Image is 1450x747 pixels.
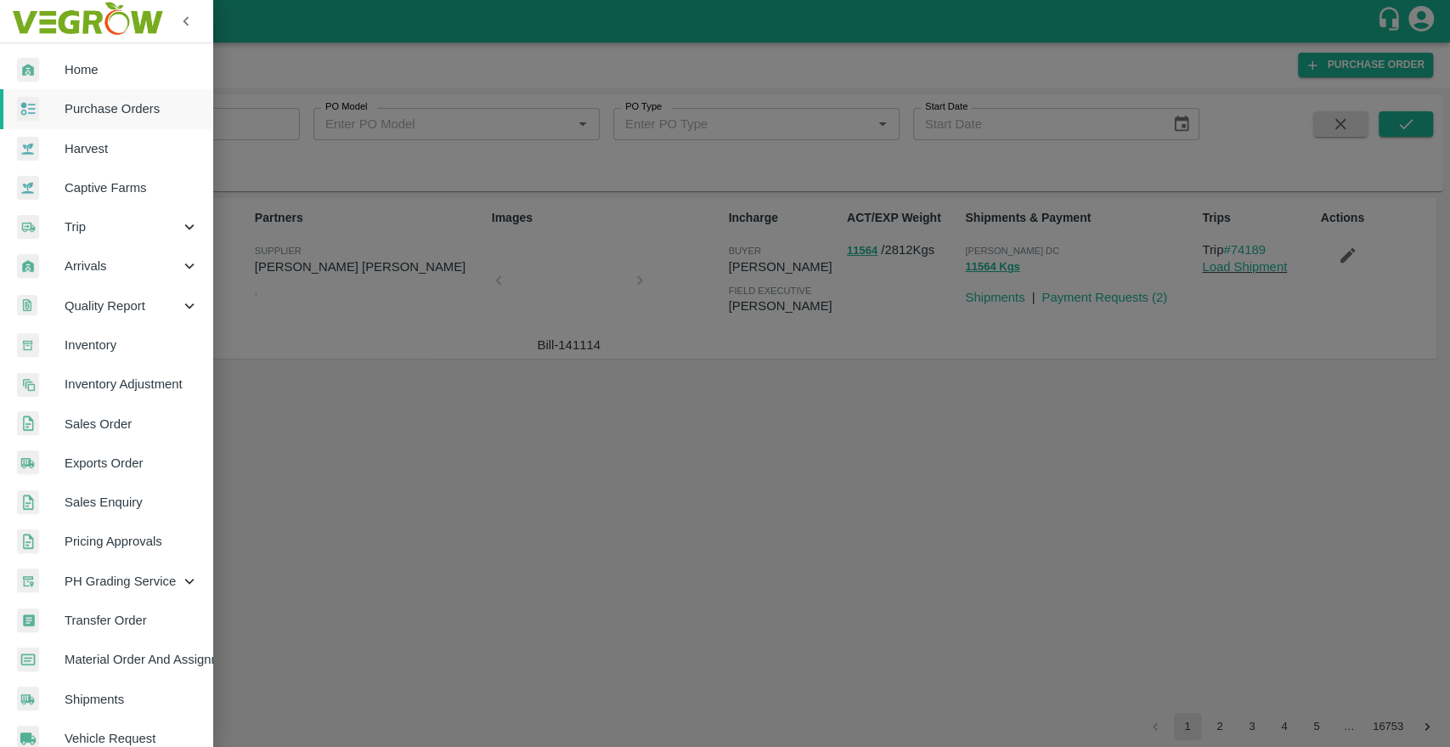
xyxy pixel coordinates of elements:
img: sales [17,529,39,554]
span: PH Grading Service [65,572,180,591]
img: shipments [17,450,39,475]
img: reciept [17,97,39,122]
img: harvest [17,136,39,161]
span: Harvest [65,139,199,158]
img: shipments [17,687,39,711]
span: Trip [65,218,180,236]
img: whArrival [17,254,39,279]
img: whTracker [17,569,39,593]
span: Transfer Order [65,611,199,630]
img: sales [17,490,39,515]
span: Pricing Approvals [65,532,199,551]
span: Quality Report [65,297,180,315]
span: Arrivals [65,257,180,275]
img: whInventory [17,333,39,358]
span: Inventory [65,336,199,354]
img: whTransfer [17,608,39,633]
span: Home [65,60,199,79]
img: harvest [17,175,39,201]
span: Purchase Orders [65,99,199,118]
img: delivery [17,215,39,240]
span: Captive Farms [65,178,199,197]
span: Material Order And Assignment [65,650,199,669]
span: Inventory Adjustment [65,375,199,393]
img: centralMaterial [17,648,39,672]
span: Sales Order [65,415,199,433]
img: whArrival [17,58,39,82]
span: Exports Order [65,454,199,473]
span: Shipments [65,690,199,709]
span: Sales Enquiry [65,493,199,512]
img: qualityReport [17,295,37,316]
img: inventory [17,372,39,397]
img: sales [17,411,39,436]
